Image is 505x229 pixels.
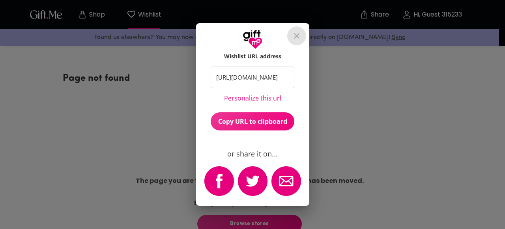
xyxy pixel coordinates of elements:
[271,166,301,196] img: Share with Email
[211,117,294,126] span: Copy URL to clipboard
[287,26,306,45] button: close
[227,149,278,158] p: or share it on...
[202,164,236,199] button: facebook
[204,166,234,196] img: Share with Facebook
[269,164,303,199] button: email
[224,95,281,102] a: Personalize this url
[211,112,294,130] button: Copy URL to clipboard
[224,52,281,60] h6: Wishlist URL address
[236,164,269,199] button: twitter
[243,30,262,49] img: GiftMe Logo
[238,166,267,196] img: Share with Twitter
